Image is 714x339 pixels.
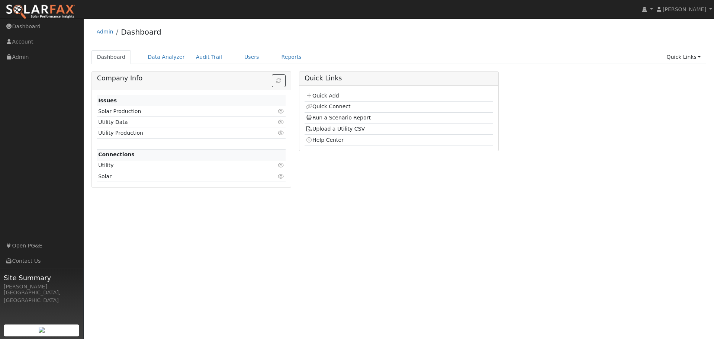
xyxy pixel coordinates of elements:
[190,50,228,64] a: Audit Trail
[278,109,284,114] i: Click to view
[278,174,284,179] i: Click to view
[278,119,284,125] i: Click to view
[142,50,190,64] a: Data Analyzer
[306,93,339,99] a: Quick Add
[306,103,350,109] a: Quick Connect
[97,106,255,117] td: Solar Production
[91,50,131,64] a: Dashboard
[278,163,284,168] i: Click to view
[661,50,706,64] a: Quick Links
[97,171,255,182] td: Solar
[278,130,284,135] i: Click to view
[4,273,80,283] span: Site Summary
[306,126,365,132] a: Upload a Utility CSV
[97,29,113,35] a: Admin
[306,137,344,143] a: Help Center
[276,50,307,64] a: Reports
[4,283,80,291] div: [PERSON_NAME]
[97,117,255,128] td: Utility Data
[98,151,135,157] strong: Connections
[4,289,80,304] div: [GEOGRAPHIC_DATA], [GEOGRAPHIC_DATA]
[306,115,371,121] a: Run a Scenario Report
[305,74,493,82] h5: Quick Links
[6,4,75,20] img: SolarFax
[121,28,161,36] a: Dashboard
[239,50,265,64] a: Users
[39,327,45,333] img: retrieve
[663,6,706,12] span: [PERSON_NAME]
[97,160,255,171] td: Utility
[98,97,117,103] strong: Issues
[97,128,255,138] td: Utility Production
[97,74,286,82] h5: Company Info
